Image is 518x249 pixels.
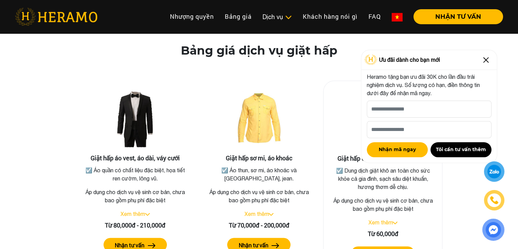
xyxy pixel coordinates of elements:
a: phone-icon [485,191,504,210]
a: Khách hàng nói gì [297,9,363,24]
p: Áp dụng cho dịch vụ vệ sinh cơ bản, chưa bao gồm phụ phí đặc biệt [205,188,313,204]
a: Xem thêm [244,210,269,217]
span: Ưu đãi dành cho bạn mới [379,56,440,64]
div: Từ 60,000đ [329,229,437,238]
img: arrow_down.svg [393,221,397,224]
img: arrow [148,243,156,248]
p: ☑️ Dung dịch giặt khô an toàn cho sức khỏe cả gia đình, sạch sâu diệt khuẩn, hương thơm dễ chịu. [330,166,435,191]
img: Logo [364,55,377,65]
img: arrow_down.svg [269,213,273,216]
p: Áp dụng cho dịch vụ vệ sinh cơ bản, chưa bao gồm phụ phí đặc biệt [81,188,189,204]
p: Áp dụng cho dịch vụ vệ sinh cơ bản, chưa bao gồm phụ phí đặc biệt [329,196,437,213]
button: Tôi cần tư vấn thêm [430,142,491,157]
label: Nhận tư vấn [238,241,268,249]
p: ☑️ Áo thun, sơ mi, áo khoác và [GEOGRAPHIC_DATA], jean. [206,166,312,182]
button: NHẬN TƯ VẤN [413,9,503,24]
h2: Bảng giá dịch vụ giặt hấp [181,44,337,58]
img: phone-icon [490,196,498,204]
h3: Giặt hấp chăn mền, thú nhồi bông [329,155,437,162]
img: arrow [271,243,279,248]
p: ☑️ Áo quần có chất liệu đặc biệt, họa tiết ren cườm, lông vũ. [82,166,188,182]
img: Giặt hấp áo vest, áo dài, váy cưới [101,86,169,154]
img: subToggleIcon [285,14,292,21]
img: Giặt hấp sơ mi, áo khoác [225,86,293,154]
a: Nhượng quyền [164,9,219,24]
div: Từ 80,000đ - 210,000đ [81,220,189,230]
p: Heramo tặng bạn ưu đãi 30K cho lần đầu trải nghiệm dịch vụ. Số lượng có hạn, điền thông tin dưới ... [367,73,491,97]
a: NHẬN TƯ VẤN [408,14,503,20]
h3: Giặt hấp áo vest, áo dài, váy cưới [81,154,189,162]
label: Nhận tư vấn [115,241,144,249]
div: Dịch vụ [263,12,292,21]
button: Nhận mã ngay [367,142,428,157]
h3: Giặt hấp sơ mi, áo khoác [205,154,313,162]
a: Bảng giá [219,9,257,24]
a: Xem thêm [121,210,145,217]
div: Từ 70,000đ - 200,000đ [205,220,313,230]
a: Xem thêm [368,219,393,225]
img: arrow_down.svg [145,213,150,216]
img: Close [481,55,491,65]
img: vn-flag.png [392,13,403,21]
img: Giặt hấp chăn mền, thú nhồi bông [349,86,417,155]
img: heramo-logo.png [15,8,97,26]
a: FAQ [363,9,386,24]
